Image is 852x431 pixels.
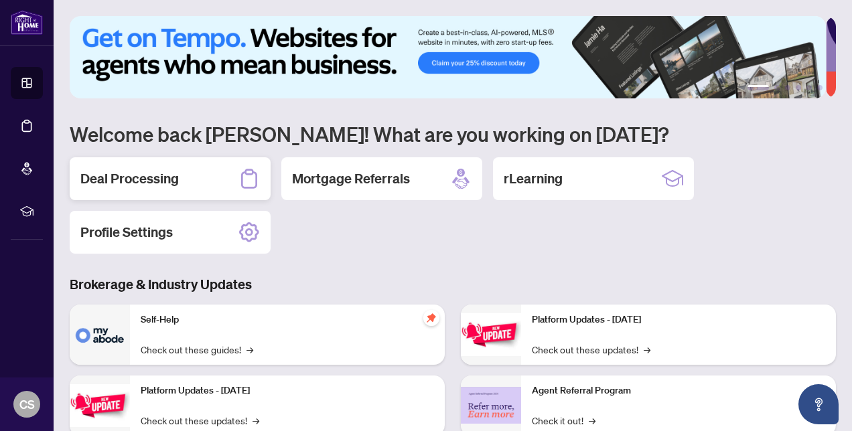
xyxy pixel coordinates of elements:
[19,395,35,414] span: CS
[748,85,769,90] button: 1
[141,413,259,428] a: Check out these updates!→
[11,10,43,35] img: logo
[532,342,650,357] a: Check out these updates!→
[461,313,521,355] img: Platform Updates - June 23, 2025
[141,342,253,357] a: Check out these guides!→
[806,85,812,90] button: 5
[292,169,410,188] h2: Mortgage Referrals
[70,275,836,294] h3: Brokerage & Industry Updates
[70,384,130,426] img: Platform Updates - September 16, 2025
[80,223,173,242] h2: Profile Settings
[70,305,130,365] img: Self-Help
[785,85,790,90] button: 3
[589,413,595,428] span: →
[80,169,179,188] h2: Deal Processing
[532,413,595,428] a: Check it out!→
[644,342,650,357] span: →
[70,121,836,147] h1: Welcome back [PERSON_NAME]! What are you working on [DATE]?
[461,387,521,424] img: Agent Referral Program
[246,342,253,357] span: →
[796,85,801,90] button: 4
[532,313,825,327] p: Platform Updates - [DATE]
[817,85,823,90] button: 6
[253,413,259,428] span: →
[141,313,434,327] p: Self-Help
[70,16,826,98] img: Slide 0
[532,383,825,398] p: Agent Referral Program
[141,383,434,398] p: Platform Updates - [DATE]
[504,169,563,188] h2: rLearning
[423,310,439,326] span: pushpin
[798,384,839,424] button: Open asap
[774,85,780,90] button: 2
